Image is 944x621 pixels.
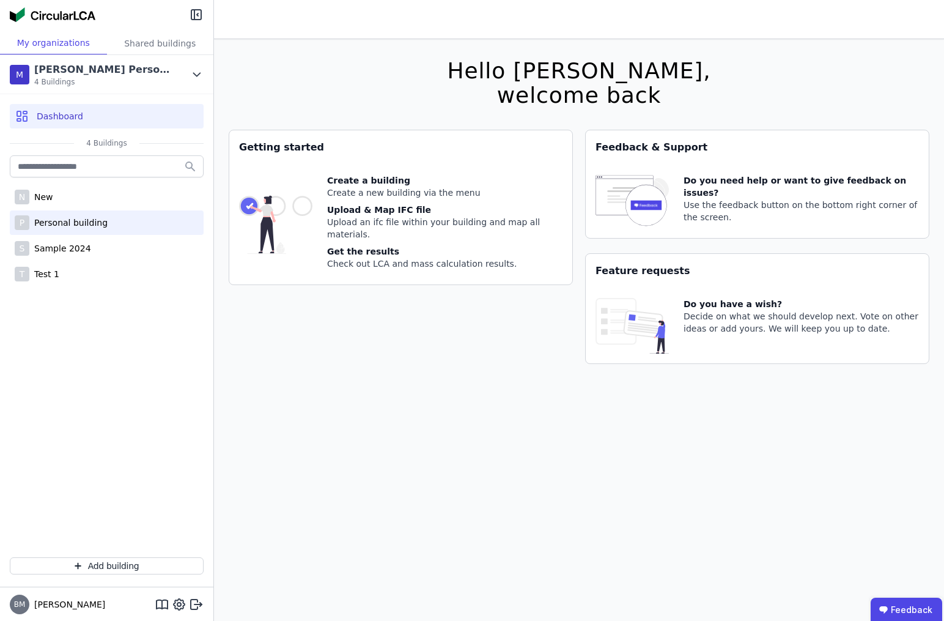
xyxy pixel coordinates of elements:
div: Test 1 [29,268,59,280]
div: Feature requests [586,254,929,288]
div: Check out LCA and mass calculation results. [327,258,562,270]
img: getting_started_tile-DrF_GRSv.svg [239,174,312,275]
img: feature_request_tile-UiXE1qGU.svg [596,298,669,354]
span: 4 Buildings [74,138,139,148]
div: Get the results [327,245,562,258]
div: S [15,241,29,256]
div: Feedback & Support [586,130,929,165]
div: Decide on what we should develop next. Vote on other ideas or add yours. We will keep you up to d... [684,310,919,335]
div: M [10,65,29,84]
div: Do you need help or want to give feedback on issues? [684,174,919,199]
div: welcome back [447,83,710,108]
span: [PERSON_NAME] [29,598,105,611]
div: Getting started [229,130,572,165]
div: Use the feedback button on the bottom right corner of the screen. [684,199,919,223]
span: Dashboard [37,110,83,122]
div: Create a building [327,174,562,187]
button: Add building [10,557,204,575]
div: P [15,215,29,230]
div: T [15,267,29,281]
div: Personal building [29,217,108,229]
div: Upload an ifc file within your building and map all materials. [327,216,562,240]
div: Create a new building via the menu [327,187,562,199]
img: feedback-icon-HCTs5lye.svg [596,174,669,228]
div: Shared buildings [107,32,214,54]
span: BM [14,601,26,608]
div: N [15,190,29,204]
div: Do you have a wish? [684,298,919,310]
div: Sample 2024 [29,242,91,255]
div: [PERSON_NAME] Personal Org [34,62,175,77]
div: Upload & Map IFC file [327,204,562,216]
div: Hello [PERSON_NAME], [447,59,710,83]
div: New [29,191,53,203]
span: 4 Buildings [34,77,175,87]
img: Concular [10,7,95,22]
